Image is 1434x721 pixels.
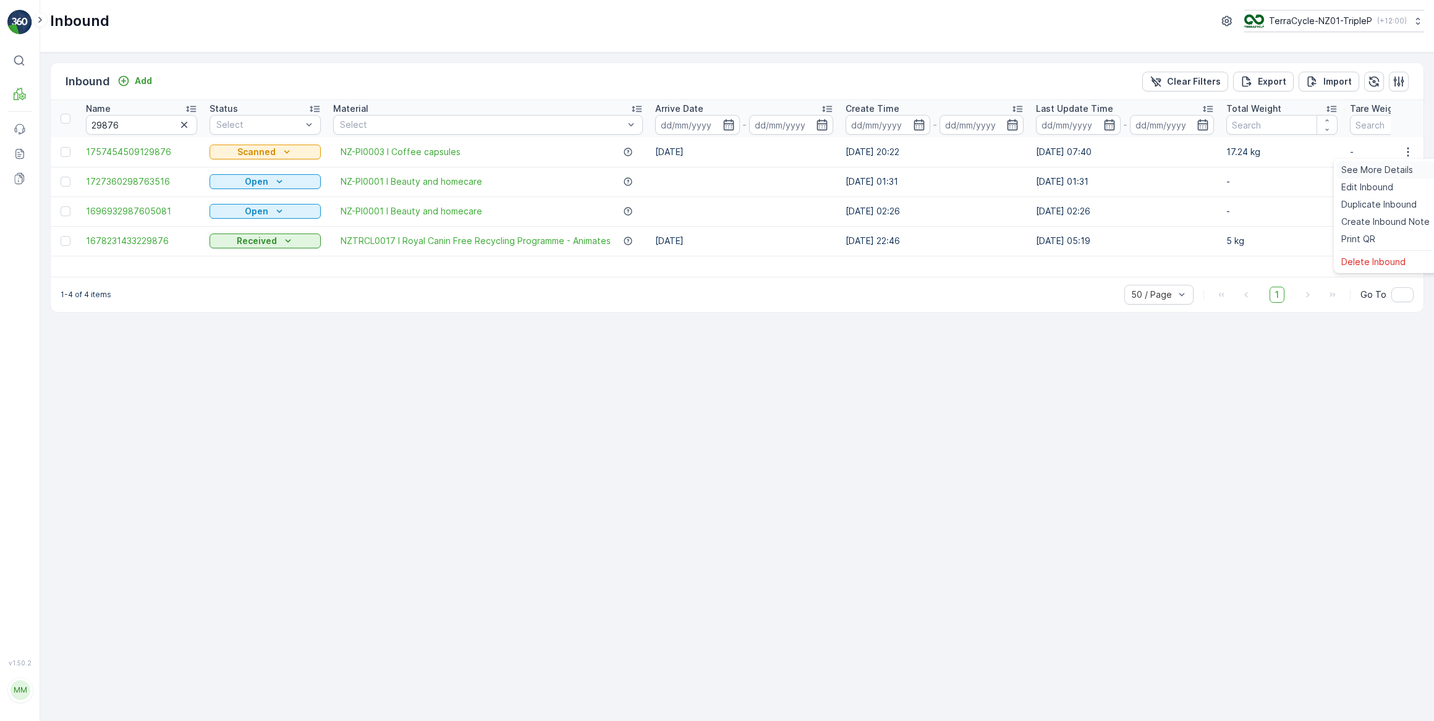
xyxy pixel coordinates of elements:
td: [DATE] 01:31 [1030,167,1220,196]
input: dd/mm/yyyy [846,115,930,135]
img: logo [7,10,32,35]
button: Import [1299,72,1359,91]
input: dd/mm/yyyy [1130,115,1215,135]
span: - [65,243,69,254]
p: Create Time [846,103,899,115]
a: NZ-PI0003 I Coffee capsules [341,146,460,158]
p: Select [340,119,624,131]
span: Total Weight : [11,223,72,234]
span: Duplicate Inbound [1341,198,1417,211]
p: TerraCycle-NZ01-TripleP [1269,15,1372,27]
p: - [1226,205,1338,217]
a: 1696932987605081 [86,205,197,217]
a: NZ-PI0001 I Beauty and homecare [341,175,482,188]
p: Export [1258,75,1286,88]
span: See More Details [1341,164,1413,176]
p: Received [237,235,277,247]
input: dd/mm/yyyy [655,115,740,135]
p: Material [333,103,368,115]
p: Add [135,75,152,87]
button: Scanned [210,145,321,159]
p: Status [210,103,238,115]
span: NZ-PI0047 I Metallic Coffee Capsules [53,305,217,315]
td: [DATE] 07:40 [1030,137,1220,167]
p: Name [86,103,111,115]
button: Clear Filters [1142,72,1228,91]
p: Select [216,119,302,131]
p: Pallet_NZ01 #494 [672,11,759,25]
td: [DATE] 05:19 [1030,226,1220,256]
input: Search [86,115,197,135]
p: - [742,117,747,132]
span: v 1.50.2 [7,659,32,667]
td: [DATE] 20:22 [839,137,1030,167]
p: 17.24 kg [1226,146,1338,158]
p: Inbound [50,11,109,31]
td: [DATE] 01:31 [839,167,1030,196]
button: Open [210,204,321,219]
div: Toggle Row Selected [61,177,70,187]
span: Name : [11,203,41,213]
span: Asset Type : [11,284,66,295]
button: TerraCycle-NZ01-TripleP(+12:00) [1244,10,1424,32]
div: Toggle Row Selected [61,206,70,216]
span: 30 [69,264,80,274]
p: Open [245,205,268,217]
p: Clear Filters [1167,75,1221,88]
div: Toggle Row Selected [61,236,70,246]
div: Toggle Row Selected [61,147,70,157]
td: [DATE] 22:46 [839,226,1030,256]
a: 1678231433229876 [86,235,197,247]
a: 1727360298763516 [86,175,197,188]
button: MM [7,669,32,711]
p: - [933,117,937,132]
span: Go To [1360,289,1386,301]
td: [DATE] 02:26 [1030,196,1220,226]
button: Received [210,234,321,248]
p: Inbound [66,73,110,90]
p: Scanned [237,146,276,158]
span: 30 [72,223,83,234]
input: dd/mm/yyyy [749,115,834,135]
td: [DATE] [649,226,839,256]
p: - [1226,175,1338,188]
span: Material : [11,305,53,315]
span: Pallet_NZ01 #494 [41,203,116,213]
span: Edit Inbound [1341,181,1393,193]
span: Net Weight : [11,243,65,254]
p: 5 kg [1226,235,1338,247]
p: - [1123,117,1127,132]
p: Last Update Time [1036,103,1113,115]
p: Import [1323,75,1352,88]
td: [DATE] 02:26 [839,196,1030,226]
div: MM [11,680,30,700]
span: Tare Weight : [11,264,69,274]
input: Search [1226,115,1338,135]
span: Pallet [66,284,90,295]
p: Arrive Date [655,103,703,115]
button: Export [1233,72,1294,91]
p: Total Weight [1226,103,1281,115]
span: 1 [1270,287,1284,303]
td: [DATE] [649,137,839,167]
p: ( +12:00 ) [1377,16,1407,26]
a: NZ-PI0001 I Beauty and homecare [341,205,482,217]
p: 1-4 of 4 items [61,290,111,300]
span: Create Inbound Note [1341,216,1430,228]
p: Tare Weight [1350,103,1402,115]
input: dd/mm/yyyy [1036,115,1121,135]
a: 1757454509129876 [86,146,197,158]
button: Open [210,174,321,189]
img: TC_7kpGtVS.png [1244,14,1264,28]
input: dd/mm/yyyy [940,115,1024,135]
span: Delete Inbound [1341,256,1406,268]
a: NZTRCL0017 I Royal Canin Free Recycling Programme - Animates [341,235,611,247]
